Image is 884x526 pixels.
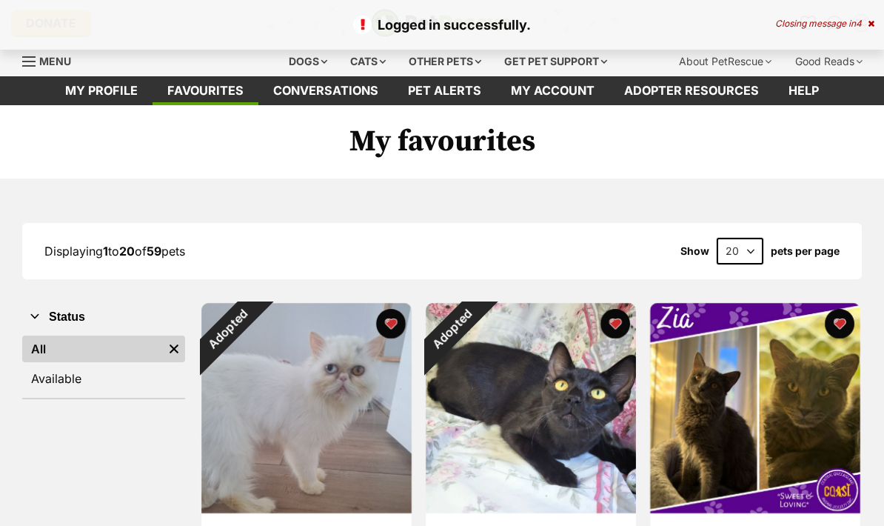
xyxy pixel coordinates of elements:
[22,365,185,392] a: Available
[201,502,412,516] a: Adopted
[680,245,709,257] span: Show
[278,47,338,76] div: Dogs
[494,47,617,76] div: Get pet support
[39,55,71,67] span: Menu
[50,76,153,105] a: My profile
[650,303,860,513] img: Zia
[22,336,163,362] a: All
[825,309,854,339] button: favourite
[119,244,135,259] strong: 20
[600,309,630,339] button: favourite
[44,244,185,259] span: Displaying to of pets
[22,307,185,327] button: Status
[398,47,492,76] div: Other pets
[201,303,412,513] img: Nova
[376,309,406,339] button: favourite
[181,283,274,376] div: Adopted
[340,47,396,76] div: Cats
[393,76,496,105] a: Pet alerts
[163,336,185,362] a: Remove filter
[609,76,774,105] a: Adopter resources
[785,47,873,76] div: Good Reads
[406,283,498,376] div: Adopted
[426,502,636,516] a: Adopted
[426,303,636,513] img: Pretzel 🥨
[496,76,609,105] a: My account
[22,47,81,73] a: Menu
[103,244,108,259] strong: 1
[669,47,782,76] div: About PetRescue
[258,76,393,105] a: conversations
[147,244,161,259] strong: 59
[774,76,834,105] a: Help
[771,245,840,257] label: pets per page
[22,333,185,398] div: Status
[153,76,258,105] a: Favourites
